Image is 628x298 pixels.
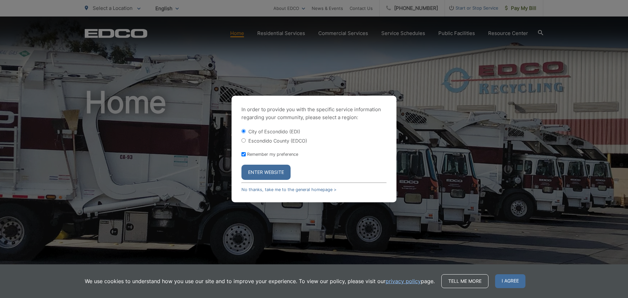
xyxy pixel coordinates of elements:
[247,152,298,157] label: Remember my preference
[248,138,307,144] label: Escondido County (EDCO)
[495,274,525,288] span: I agree
[386,277,421,285] a: privacy policy
[241,165,291,180] button: Enter Website
[241,106,387,121] p: In order to provide you with the specific service information regarding your community, please se...
[248,129,300,134] label: City of Escondido (EDI)
[85,277,435,285] p: We use cookies to understand how you use our site and to improve your experience. To view our pol...
[441,274,488,288] a: Tell me more
[241,187,336,192] a: No thanks, take me to the general homepage >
